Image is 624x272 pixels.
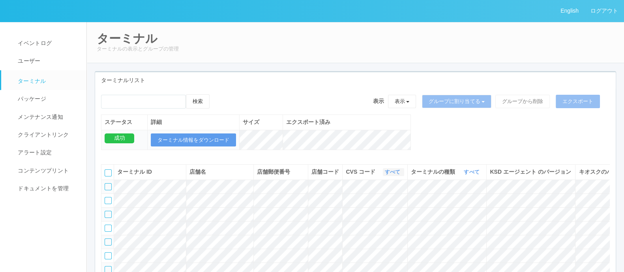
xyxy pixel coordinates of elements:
a: アラート設定 [1,144,94,161]
a: すべて [464,169,481,175]
span: 店舗名 [189,169,206,175]
div: ターミナル ID [117,168,183,176]
div: ターミナルリスト [95,72,616,88]
a: メンテナンス通知 [1,108,94,126]
span: ターミナルの種類 [411,168,457,176]
a: クライアントリンク [1,126,94,144]
div: エクスポート済み [286,118,407,126]
p: ターミナルの表示とグループの管理 [97,45,614,53]
button: ターミナル情報をダウンロード [151,133,236,147]
button: 検索 [186,94,210,109]
span: ユーザー [16,58,40,64]
h2: ターミナル [97,32,614,45]
span: 表示 [373,97,384,105]
a: ドキュメントを管理 [1,180,94,197]
span: パッケージ [16,96,46,102]
span: イベントログ [16,40,52,46]
button: 表示 [388,95,416,108]
div: サイズ [243,118,279,126]
span: ドキュメントを管理 [16,185,69,191]
button: エクスポート [556,95,600,108]
div: 詳細 [151,118,236,126]
button: グループに割り当てる [422,95,491,108]
span: 店舗郵便番号 [257,169,290,175]
a: ユーザー [1,52,94,70]
button: すべて [383,168,404,176]
div: ステータス [105,118,144,126]
a: コンテンツプリント [1,162,94,180]
a: ターミナル [1,70,94,90]
div: 成功 [105,133,134,143]
button: すべて [462,168,483,176]
span: アラート設定 [16,149,52,156]
span: CVS コード [346,168,377,176]
a: パッケージ [1,90,94,108]
a: イベントログ [1,34,94,52]
span: 店舗コード [311,169,339,175]
span: ターミナル [16,78,46,84]
a: すべて [385,169,402,175]
span: メンテナンス通知 [16,114,63,120]
span: クライアントリンク [16,131,69,138]
span: KSD エージェント のバージョン [490,169,571,175]
button: グループから削除 [495,95,550,108]
span: コンテンツプリント [16,167,69,174]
